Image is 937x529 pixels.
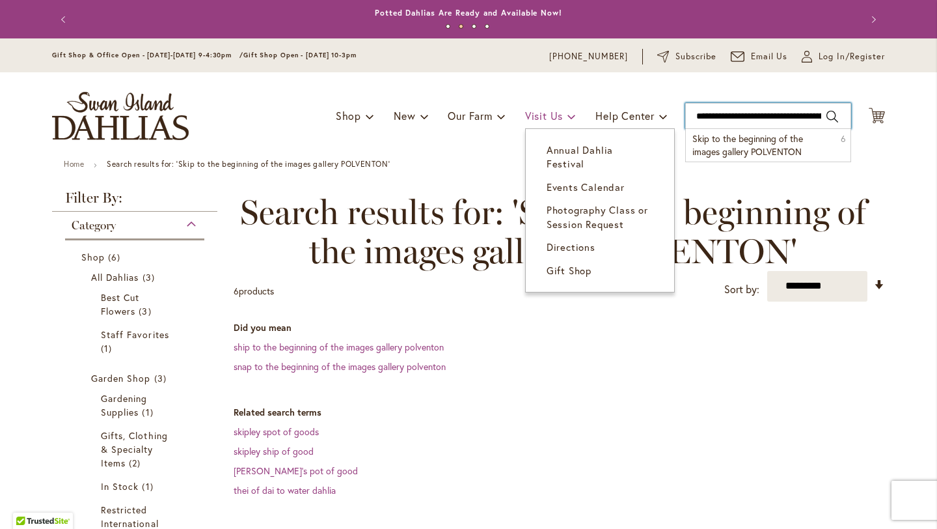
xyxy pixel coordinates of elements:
p: products [234,281,274,302]
span: Gift Shop Open - [DATE] 10-3pm [243,51,357,59]
a: Log In/Register [802,50,885,63]
span: Garden Shop [91,372,151,384]
label: Sort by: [724,278,759,302]
a: Subscribe [657,50,716,63]
span: 1 [142,405,156,419]
a: Shop [81,250,191,264]
span: Photography Class or Session Request [547,203,648,230]
span: Skip to the beginning of the images gallery POLVENTON [692,132,803,158]
span: 3 [143,270,158,284]
a: In Stock [101,479,172,493]
a: snap to the beginning of the images gallery polventon [234,360,446,373]
span: Gifts, Clothing & Specialty Items [101,429,168,469]
span: Gardening Supplies [101,392,147,418]
button: Next [859,7,885,33]
span: Category [72,218,116,233]
span: New [394,109,415,122]
span: 6 [841,132,846,145]
span: Gift Shop & Office Open - [DATE]-[DATE] 9-4:30pm / [52,51,243,59]
a: Gifts, Clothing &amp; Specialty Items [101,429,172,470]
a: Email Us [731,50,788,63]
button: 2 of 4 [459,24,463,29]
span: Annual Dahlia Festival [547,143,613,170]
span: Best Cut Flowers [101,291,139,317]
a: skipley ship of good [234,445,314,457]
span: All Dahlias [91,271,139,283]
button: 4 of 4 [485,24,489,29]
span: 1 [101,341,115,355]
a: All Dahlias [91,270,182,284]
strong: Search results for: 'Skip to the beginning of the images gallery POLVENTON' [107,159,390,169]
span: 1 [142,479,156,493]
a: Potted Dahlias Are Ready and Available Now! [375,8,562,18]
span: Search results for: 'Skip to the beginning of the images gallery POLVENTON' [234,193,872,271]
dt: Related search terms [234,406,885,419]
span: 2 [129,456,144,470]
a: [PERSON_NAME]'s pot of good [234,465,358,477]
a: Gardening Supplies [101,392,172,419]
span: In Stock [101,480,139,493]
button: 1 of 4 [446,24,450,29]
button: 3 of 4 [472,24,476,29]
span: Visit Us [525,109,563,122]
span: 3 [154,371,170,385]
a: Garden Shop [91,371,182,385]
span: Directions [547,240,595,253]
button: Search [826,106,838,127]
span: Our Farm [448,109,492,122]
a: Best Cut Flowers [101,291,172,318]
span: 3 [139,304,154,318]
button: Previous [52,7,78,33]
span: Events Calendar [547,180,625,193]
a: Staff Favorites [101,328,172,355]
span: Staff Favorites [101,328,169,341]
span: 6 [234,285,239,297]
a: Home [64,159,84,169]
dt: Did you mean [234,321,885,334]
span: Help Center [595,109,655,122]
iframe: Launch Accessibility Center [10,483,46,519]
span: Shop [81,251,105,263]
a: [PHONE_NUMBER] [549,50,628,63]
a: thei of dai to water dahlia [234,484,336,496]
span: Log In/Register [819,50,885,63]
span: Gift Shop [547,264,591,277]
span: Subscribe [675,50,716,63]
a: store logo [52,92,189,140]
span: Shop [336,109,361,122]
strong: Filter By: [52,191,217,212]
a: ship to the beginning of the images gallery polventon [234,341,444,353]
span: 6 [108,250,124,264]
span: Email Us [751,50,788,63]
a: skipley spot of goods [234,425,319,438]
